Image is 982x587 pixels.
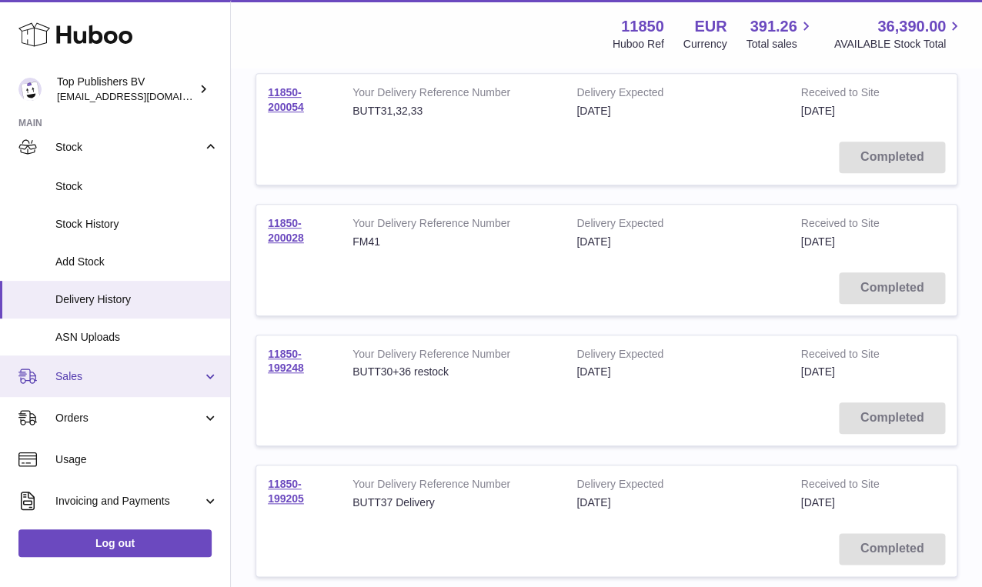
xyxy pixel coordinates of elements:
strong: Received to Site [800,216,904,235]
img: accounts@fantasticman.com [18,78,42,101]
div: [DATE] [576,104,777,118]
a: 11850-200054 [268,86,304,113]
span: [EMAIL_ADDRESS][DOMAIN_NAME] [57,90,226,102]
strong: Your Delivery Reference Number [352,477,553,495]
a: 11850-200028 [268,217,304,244]
div: Huboo Ref [613,37,664,52]
div: [DATE] [576,495,777,510]
a: 11850-199248 [268,348,304,375]
div: [DATE] [576,235,777,249]
span: Orders [55,411,202,425]
a: 391.26 Total sales [746,16,814,52]
div: FM41 [352,235,553,249]
strong: Received to Site [800,85,904,104]
strong: Your Delivery Reference Number [352,347,553,365]
div: Top Publishers BV [57,75,195,104]
span: [DATE] [800,496,834,509]
span: Total sales [746,37,814,52]
strong: Received to Site [800,477,904,495]
span: Stock History [55,217,219,232]
span: Add Stock [55,255,219,269]
a: 36,390.00 AVAILABLE Stock Total [833,16,964,52]
strong: Delivery Expected [576,477,777,495]
strong: Received to Site [800,347,904,365]
span: AVAILABLE Stock Total [833,37,964,52]
span: [DATE] [800,235,834,248]
div: BUTT30+36 restock [352,365,553,379]
a: Log out [18,529,212,557]
strong: Delivery Expected [576,347,777,365]
a: 11850-199205 [268,478,304,505]
span: [DATE] [800,365,834,378]
span: Delivery History [55,292,219,307]
div: BUTT37 Delivery [352,495,553,510]
div: Currency [683,37,727,52]
span: Sales [55,369,202,384]
span: ASN Uploads [55,330,219,345]
strong: Delivery Expected [576,216,777,235]
span: Usage [55,452,219,467]
span: 391.26 [750,16,797,37]
span: Stock [55,140,202,155]
span: [DATE] [800,105,834,117]
strong: EUR [694,16,726,37]
div: BUTT31,32,33 [352,104,553,118]
div: [DATE] [576,365,777,379]
strong: 11850 [621,16,664,37]
strong: Delivery Expected [576,85,777,104]
strong: Your Delivery Reference Number [352,85,553,104]
span: Invoicing and Payments [55,494,202,509]
span: Stock [55,179,219,194]
strong: Your Delivery Reference Number [352,216,553,235]
span: 36,390.00 [877,16,946,37]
